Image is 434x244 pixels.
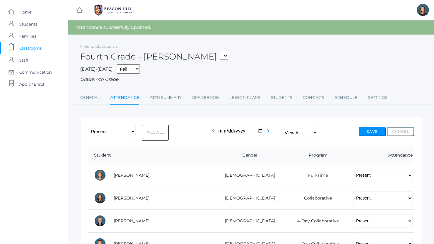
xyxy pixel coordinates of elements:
[19,66,52,78] span: Communication
[19,78,46,90] span: Apply / Enroll
[150,92,181,104] a: Attd Summary
[84,44,118,49] a: Go to Classrooms
[210,127,217,134] i: chevron_left
[80,76,422,83] div: Grade: 4th Grade
[303,92,324,104] a: Contacts
[285,164,347,187] td: Full-Time
[80,52,228,61] h2: Fourth Grade - [PERSON_NAME]
[211,187,285,209] td: [DEMOGRAPHIC_DATA]
[285,147,347,164] th: Program
[211,164,285,187] td: [DEMOGRAPHIC_DATA]
[142,125,169,141] button: Fill All
[285,187,347,209] td: Collaborative
[19,6,32,18] span: Home
[271,92,292,104] a: Students
[335,92,357,104] a: Schedule
[114,172,149,178] a: [PERSON_NAME]
[265,127,272,134] i: chevron_right
[368,92,387,104] a: Settings
[94,192,106,204] div: Claire Arnold
[68,20,434,35] div: Attendance successfully updated.
[114,218,149,224] a: [PERSON_NAME]
[285,209,347,232] td: 4-Day Collaborative
[19,30,36,42] span: Families
[110,92,139,105] a: Attendance
[88,147,211,164] th: Student
[80,92,100,104] a: General
[265,130,272,136] a: chevron_right
[211,147,285,164] th: Gender
[114,195,149,201] a: [PERSON_NAME]
[210,130,217,136] a: chevron_left
[19,42,42,54] span: Classrooms
[94,215,106,227] div: Levi Beaty
[80,66,113,72] span: [DATE]-[DATE]
[211,209,285,232] td: [DEMOGRAPHIC_DATA]
[19,18,37,30] span: Students
[94,169,106,181] div: Amelia Adams
[91,3,136,18] img: BHCALogos-05-308ed15e86a5a0abce9b8dd61676a3503ac9727e845dece92d48e8588c001991.png
[359,127,386,136] button: Save
[229,92,260,104] a: Lesson Plans
[347,147,414,164] th: Attendance
[19,54,28,66] span: Staff
[387,127,414,136] button: Cancel
[192,92,219,104] a: Gradebook
[417,4,429,16] div: Ellie Bradley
